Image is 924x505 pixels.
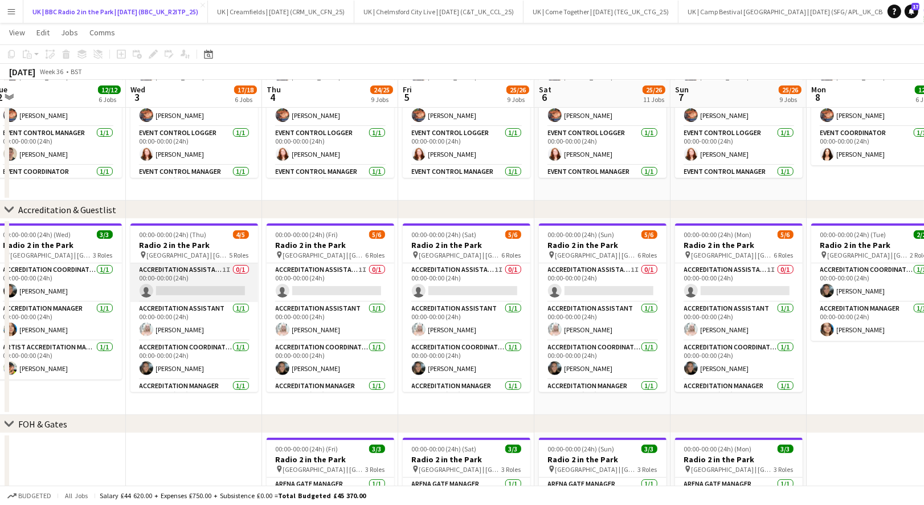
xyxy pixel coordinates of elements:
div: Salary £44 620.00 + Expenses £750.00 + Subsistence £0.00 = [100,491,366,500]
a: Jobs [56,25,83,40]
app-card-role: Accreditation Coordinator1/100:00-00:00 (24h)[PERSON_NAME] [130,341,258,380]
span: 3/3 [97,230,113,239]
span: Budgeted [18,492,51,500]
app-card-role: Accreditation Assistant1/100:00-00:00 (24h)[PERSON_NAME] [675,302,803,341]
span: Comms [89,27,115,38]
span: Thu [267,84,281,95]
app-card-role: Accreditation Assistant1/100:00-00:00 (24h)[PERSON_NAME] [539,302,667,341]
span: [GEOGRAPHIC_DATA] | [GEOGRAPHIC_DATA], [GEOGRAPHIC_DATA] [283,251,366,259]
span: 6 Roles [638,251,657,259]
span: [GEOGRAPHIC_DATA] | [GEOGRAPHIC_DATA], [GEOGRAPHIC_DATA] [11,251,93,259]
span: Sun [675,84,689,95]
span: 3/3 [778,445,794,453]
app-card-role: Accreditation Assistant1/100:00-00:00 (24h)[PERSON_NAME] [267,302,394,341]
h3: Radio 2 in the Park [130,240,258,250]
span: View [9,27,25,38]
app-card-role: Accreditation Assistant1/100:00-00:00 (24h)[PERSON_NAME] [130,302,258,341]
span: 17 [911,3,919,10]
span: 3/3 [505,445,521,453]
h3: Radio 2 in the Park [403,240,530,250]
span: [GEOGRAPHIC_DATA] | [GEOGRAPHIC_DATA], [GEOGRAPHIC_DATA] [692,465,774,474]
span: 5/6 [641,230,657,239]
div: FOH & Gates [18,418,67,430]
span: 6 [537,91,551,104]
app-card-role: Event Control Manager1/100:00-00:00 (24h) [130,165,258,204]
span: 00:00-00:00 (24h) (Sun) [548,445,615,453]
app-card-role: Accreditation Assistant1I0/100:00-00:00 (24h) [267,263,394,302]
button: Budgeted [6,490,53,502]
span: 5 [401,91,412,104]
app-card-role: Accreditation Manager1/100:00-00:00 (24h) [675,380,803,418]
span: 24/25 [370,85,393,94]
span: 00:00-00:00 (24h) (Sat) [412,230,477,239]
span: Total Budgeted £45 370.00 [278,491,366,500]
span: 5/6 [505,230,521,239]
span: 6 Roles [366,251,385,259]
span: 4/5 [233,230,249,239]
span: 17/18 [234,85,257,94]
button: UK | Creamfields | [DATE] (CRM_UK_CFN_25) [208,1,354,23]
span: Jobs [61,27,78,38]
app-job-card: 00:00-00:00 (24h) (Fri)5/6Radio 2 in the Park [GEOGRAPHIC_DATA] | [GEOGRAPHIC_DATA], [GEOGRAPHIC_... [267,223,394,392]
span: 5/6 [778,230,794,239]
a: Edit [32,25,54,40]
button: UK | BBC Radio 2 in the Park | [DATE] (BBC_UK_R2ITP_25) [23,1,208,23]
span: 12/12 [98,85,121,94]
app-job-card: 00:00-00:00 (24h) (Sat)5/6Radio 2 in the Park [GEOGRAPHIC_DATA] | [GEOGRAPHIC_DATA], [GEOGRAPHIC_... [403,223,530,392]
span: 00:00-00:00 (24h) (Sun) [548,230,615,239]
span: Wed [130,84,145,95]
app-card-role: Event Control Manager1/100:00-00:00 (24h) [267,165,394,204]
app-card-role: Accreditation Coordinator1/100:00-00:00 (24h)[PERSON_NAME] [539,341,667,380]
app-card-role: Accreditation Assistant1I0/100:00-00:00 (24h) [130,263,258,302]
span: 3/3 [369,445,385,453]
app-job-card: 00:00-00:00 (24h) (Mon)5/6Radio 2 in the Park [GEOGRAPHIC_DATA] | [GEOGRAPHIC_DATA], [GEOGRAPHIC_... [675,223,803,392]
span: Mon [811,84,826,95]
span: [GEOGRAPHIC_DATA] | [GEOGRAPHIC_DATA], [GEOGRAPHIC_DATA] [419,251,502,259]
span: 3 Roles [366,465,385,474]
app-card-role: Accreditation Manager1/100:00-00:00 (24h) [403,380,530,418]
app-card-role: Accreditation Coordinator1/100:00-00:00 (24h)[PERSON_NAME] [675,341,803,380]
button: UK | Camp Bestival [GEOGRAPHIC_DATA] | [DATE] (SFG/ APL_UK_CBS_25) [678,1,908,23]
div: 9 Jobs [371,95,393,104]
app-card-role: Accreditation Coordinator1/100:00-00:00 (24h)[PERSON_NAME] [267,341,394,380]
span: [GEOGRAPHIC_DATA] | [GEOGRAPHIC_DATA], [GEOGRAPHIC_DATA] [828,251,910,259]
app-card-role: Accreditation Coordinator1/100:00-00:00 (24h)[PERSON_NAME] [403,341,530,380]
app-card-role: Accreditation Manager1/100:00-00:00 (24h) [130,380,258,418]
app-card-role: Accreditation Assistant1/100:00-00:00 (24h)[PERSON_NAME] [403,302,530,341]
h3: Radio 2 in the Park [675,454,803,465]
app-card-role: Event Control Manager1/100:00-00:00 (24h) [403,165,530,204]
span: 3 Roles [93,251,113,259]
button: UK | Chelmsford City Live | [DATE] (C&T_UK_CCL_25) [354,1,524,23]
div: [DATE] [9,66,35,78]
app-job-card: 00:00-00:00 (24h) (Sun)5/6Radio 2 in the Park [GEOGRAPHIC_DATA] | [GEOGRAPHIC_DATA], [GEOGRAPHIC_... [539,223,667,392]
a: View [5,25,30,40]
button: UK | Come Together | [DATE] (TEG_UK_CTG_25) [524,1,678,23]
span: [GEOGRAPHIC_DATA] | [GEOGRAPHIC_DATA], [GEOGRAPHIC_DATA] [555,465,638,474]
span: 7 [673,91,689,104]
h3: Radio 2 in the Park [539,240,667,250]
span: Week 36 [38,67,66,76]
span: 3 [129,91,145,104]
span: Sat [539,84,551,95]
div: 11 Jobs [643,95,665,104]
app-card-role: Event Control Logger1/100:00-00:00 (24h)[PERSON_NAME] [403,127,530,165]
span: 6 Roles [502,251,521,259]
h3: Radio 2 in the Park [675,240,803,250]
span: [GEOGRAPHIC_DATA] | [GEOGRAPHIC_DATA], [GEOGRAPHIC_DATA] [147,251,230,259]
span: 00:00-00:00 (24h) (Thu) [140,230,207,239]
span: [GEOGRAPHIC_DATA] | [GEOGRAPHIC_DATA], [GEOGRAPHIC_DATA] [419,465,502,474]
div: BST [71,67,82,76]
h3: Radio 2 in the Park [403,454,530,465]
span: 00:00-00:00 (24h) (Mon) [684,230,752,239]
span: 3 Roles [502,465,521,474]
app-job-card: 00:00-00:00 (24h) (Thu)4/5Radio 2 in the Park [GEOGRAPHIC_DATA] | [GEOGRAPHIC_DATA], [GEOGRAPHIC_... [130,223,258,392]
h3: Radio 2 in the Park [539,454,667,465]
app-card-role: Accreditation Manager1/100:00-00:00 (24h) [267,380,394,418]
span: 3 Roles [638,465,657,474]
span: 00:00-00:00 (24h) (Sat) [412,445,477,453]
